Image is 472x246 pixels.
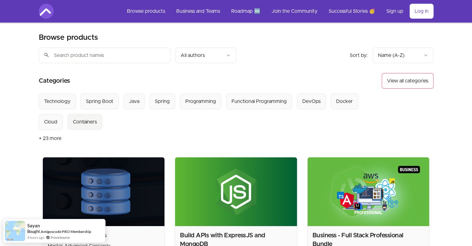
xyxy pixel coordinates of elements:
a: Sign up [381,4,408,19]
button: View all categories [382,73,434,89]
div: Functional Programming [232,98,287,105]
div: DevOps [302,98,321,105]
div: Spring Boot [86,98,113,105]
img: provesource social proof notification image [5,221,25,241]
a: Browse products [122,4,170,19]
div: Containers [73,118,97,126]
span: Bought [27,229,40,234]
button: Filter by author [175,48,236,63]
button: + 23 more [39,130,61,147]
img: Product image for Advanced Databases [43,157,165,226]
div: Technology [44,98,70,105]
a: ProveSource [51,235,70,240]
span: Sayan [27,223,40,228]
span: Sort by: [350,53,368,58]
h2: Browse products [39,33,98,43]
button: Product sort options [373,48,434,63]
a: Amigoscode PRO Membership [41,229,91,234]
span: search [44,51,49,59]
div: Programming [185,98,216,105]
nav: Main [122,4,434,19]
img: Product image for Business - Full Stack Professional Bundle [308,157,429,226]
a: Join the Community [267,4,322,19]
div: Spring [155,98,170,105]
img: Product image for Build APIs with ExpressJS and MongoDB [175,157,297,226]
div: Java [129,98,139,105]
a: Successful Stories 🥳 [324,4,380,19]
div: Docker [336,98,353,105]
div: Cloud [44,118,57,126]
h2: Categories [39,73,70,89]
span: 4 hours ago [27,235,44,240]
img: Amigoscode logo [39,4,54,19]
input: Search product names [39,48,170,63]
a: Business and Teams [171,4,225,19]
a: Roadmap 🆕 [226,4,265,19]
a: Log in [410,4,434,19]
